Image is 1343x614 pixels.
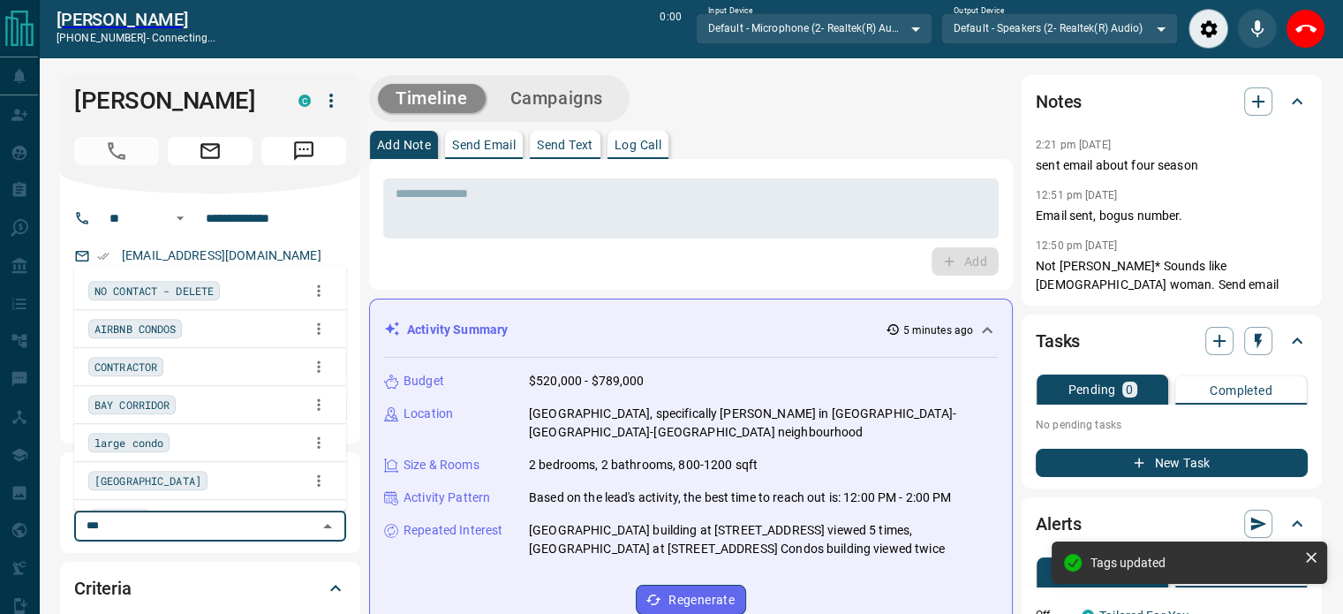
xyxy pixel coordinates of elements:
p: 12:50 pm [DATE] [1036,239,1117,252]
span: [GEOGRAPHIC_DATA] [94,472,201,489]
h2: Alerts [1036,510,1082,538]
p: No pending tasks [1036,412,1308,438]
label: Output Device [954,5,1004,17]
button: Close [315,514,340,539]
a: [EMAIL_ADDRESS][DOMAIN_NAME] [122,248,321,262]
p: Send Text [537,139,593,151]
button: New Task [1036,449,1308,477]
p: Log Call [615,139,661,151]
div: Mute [1237,9,1277,49]
p: Based on the lead's activity, the best time to reach out is: 12:00 PM - 2:00 PM [529,489,951,507]
div: Activity Summary5 minutes ago [384,314,998,346]
span: large condo [94,434,163,451]
div: Tasks [1036,320,1308,362]
button: Campaigns [493,84,621,113]
p: Send Email [452,139,516,151]
p: [GEOGRAPHIC_DATA] building at [STREET_ADDRESS] viewed 5 times, [GEOGRAPHIC_DATA] at [STREET_ADDRE... [529,521,998,558]
span: BAY CORRIDOR [94,396,170,413]
span: connecting... [152,32,215,44]
p: 5 minutes ago [903,322,973,338]
p: [GEOGRAPHIC_DATA], specifically [PERSON_NAME] in [GEOGRAPHIC_DATA]-[GEOGRAPHIC_DATA]-[GEOGRAPHIC_... [529,405,998,442]
p: [PHONE_NUMBER] - [57,30,215,46]
p: Repeated Interest [404,521,502,540]
p: Budget [404,372,444,390]
h2: Criteria [74,574,132,603]
span: Message [261,137,346,165]
div: End Call [1286,9,1325,49]
p: $520,000 - $789,000 [529,372,645,390]
h1: [PERSON_NAME] [74,87,272,115]
span: college* [94,510,145,527]
p: Size & Rooms [404,456,479,474]
p: sent email about four season [1036,156,1308,175]
span: NO CONTACT - DELETE [94,282,214,299]
span: Email [168,137,253,165]
p: Activity Pattern [404,489,490,507]
p: Location [404,405,453,423]
div: Alerts [1036,503,1308,545]
p: 2:21 pm [DATE] [1036,139,1111,151]
button: Timeline [378,84,486,113]
div: Tags updated [1090,556,1297,570]
div: condos.ca [298,95,311,107]
a: [PERSON_NAME] [57,9,215,30]
svg: Email Verified [97,250,109,262]
h2: Tasks [1036,327,1080,355]
h2: Notes [1036,87,1082,116]
span: CONTRACTOR [94,358,157,375]
div: Default - Speakers (2- Realtek(R) Audio) [941,13,1178,43]
p: 2 bedrooms, 2 bathrooms, 800-1200 sqft [529,456,758,474]
div: Default - Microphone (2- Realtek(R) Audio) [696,13,932,43]
p: Completed [1210,384,1272,397]
p: 0 [1126,383,1133,396]
div: Criteria [74,567,346,610]
p: Add Note [377,139,431,151]
button: Open [170,208,191,229]
p: 12:51 pm [DATE] [1036,189,1117,201]
p: 0:00 [660,9,681,49]
span: AIRBNB CONDOS [94,320,176,337]
p: Email sent, bogus number. [1036,207,1308,225]
p: Activity Summary [407,321,508,339]
p: Pending [1068,383,1115,396]
div: Notes [1036,80,1308,123]
p: Not [PERSON_NAME]* Sounds like [DEMOGRAPHIC_DATA] woman. Send email [1036,257,1308,294]
label: Input Device [708,5,753,17]
span: Call [74,137,159,165]
div: Audio Settings [1188,9,1228,49]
